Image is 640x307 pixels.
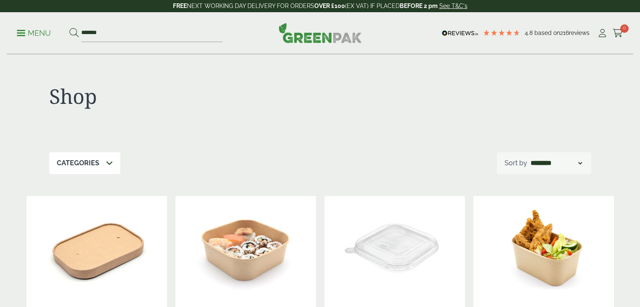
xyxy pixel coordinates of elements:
[324,196,465,301] img: 2723010 Square Kraft Bowl Lid, fits 500 to 1400ml Square Bowls (1)
[473,196,614,301] img: 1000ml Rectangular Kraft Bowl with food contents
[529,158,584,168] select: Shop order
[620,24,629,33] span: 0
[442,30,478,36] img: REVIEWS.io
[613,27,623,40] a: 0
[400,3,438,9] strong: BEFORE 2 pm
[314,3,345,9] strong: OVER £100
[279,23,362,43] img: GreenPak Supplies
[534,29,560,36] span: Based on
[17,28,51,37] a: Menu
[613,29,623,37] i: Cart
[505,158,527,168] p: Sort by
[17,28,51,38] p: Menu
[560,29,569,36] span: 216
[175,196,316,301] img: 2723009 1000ml Square Kraft Bowl with Sushi contents
[27,196,167,301] img: 2723006 Paper Lid for Rectangular Kraft Bowl v1
[173,3,187,9] strong: FREE
[569,29,590,36] span: reviews
[439,3,467,9] a: See T&C's
[597,29,608,37] i: My Account
[483,29,520,37] div: 4.79 Stars
[57,158,99,168] p: Categories
[49,84,320,109] h1: Shop
[525,29,534,36] span: 4.8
